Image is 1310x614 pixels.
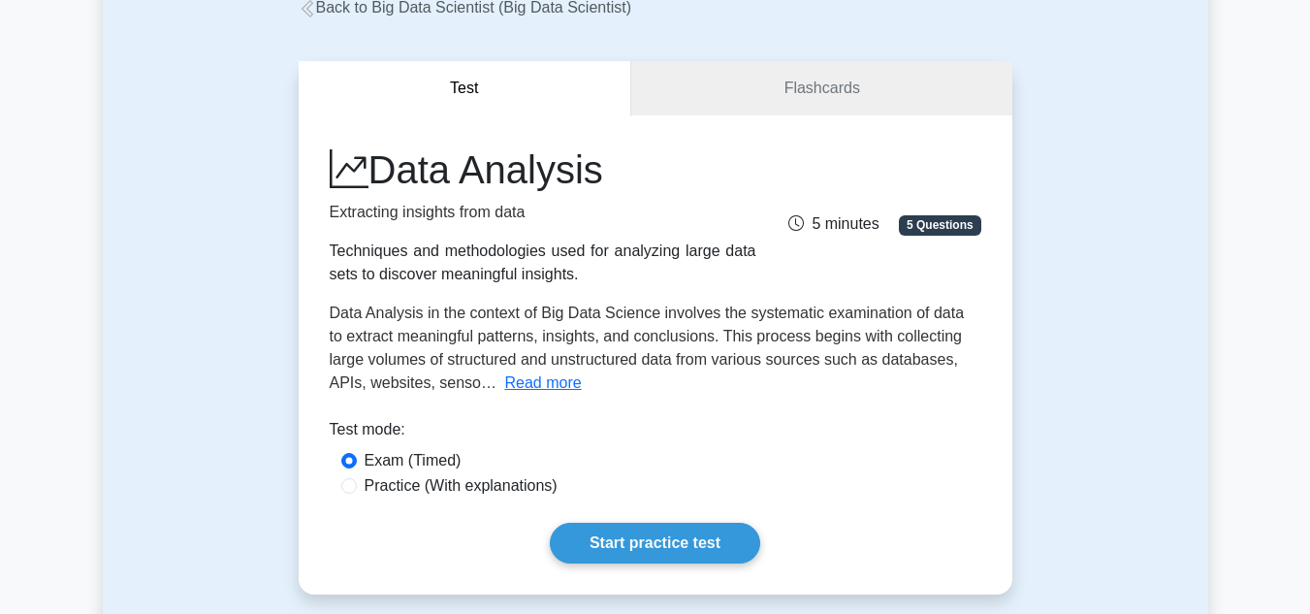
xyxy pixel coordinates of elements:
[330,305,965,391] span: Data Analysis in the context of Big Data Science involves the systematic examination of data to e...
[330,201,756,224] p: Extracting insights from data
[631,61,1011,116] a: Flashcards
[550,523,760,564] a: Start practice test
[899,215,980,235] span: 5 Questions
[330,146,756,193] h1: Data Analysis
[504,372,581,395] button: Read more
[365,449,462,472] label: Exam (Timed)
[330,418,981,449] div: Test mode:
[299,61,632,116] button: Test
[330,240,756,286] div: Techniques and methodologies used for analyzing large data sets to discover meaningful insights.
[788,215,879,232] span: 5 minutes
[365,474,558,498] label: Practice (With explanations)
